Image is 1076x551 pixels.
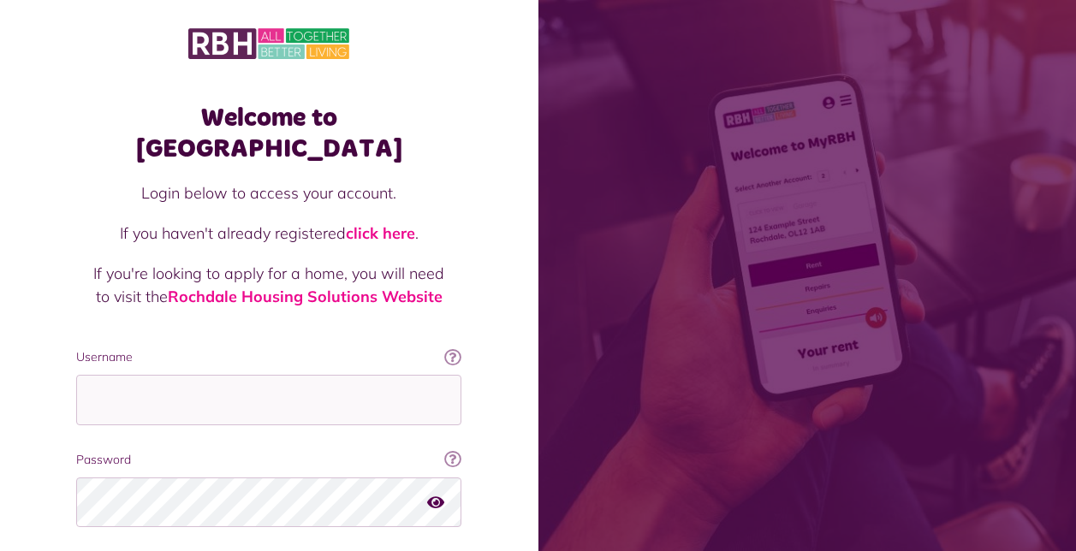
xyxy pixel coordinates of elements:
p: Login below to access your account. [93,181,444,204]
label: Username [76,348,461,366]
a: click here [346,223,415,243]
h1: Welcome to [GEOGRAPHIC_DATA] [76,103,461,164]
p: If you're looking to apply for a home, you will need to visit the [93,262,444,308]
a: Rochdale Housing Solutions Website [168,287,443,306]
label: Password [76,451,461,469]
img: MyRBH [188,26,349,62]
p: If you haven't already registered . [93,222,444,245]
